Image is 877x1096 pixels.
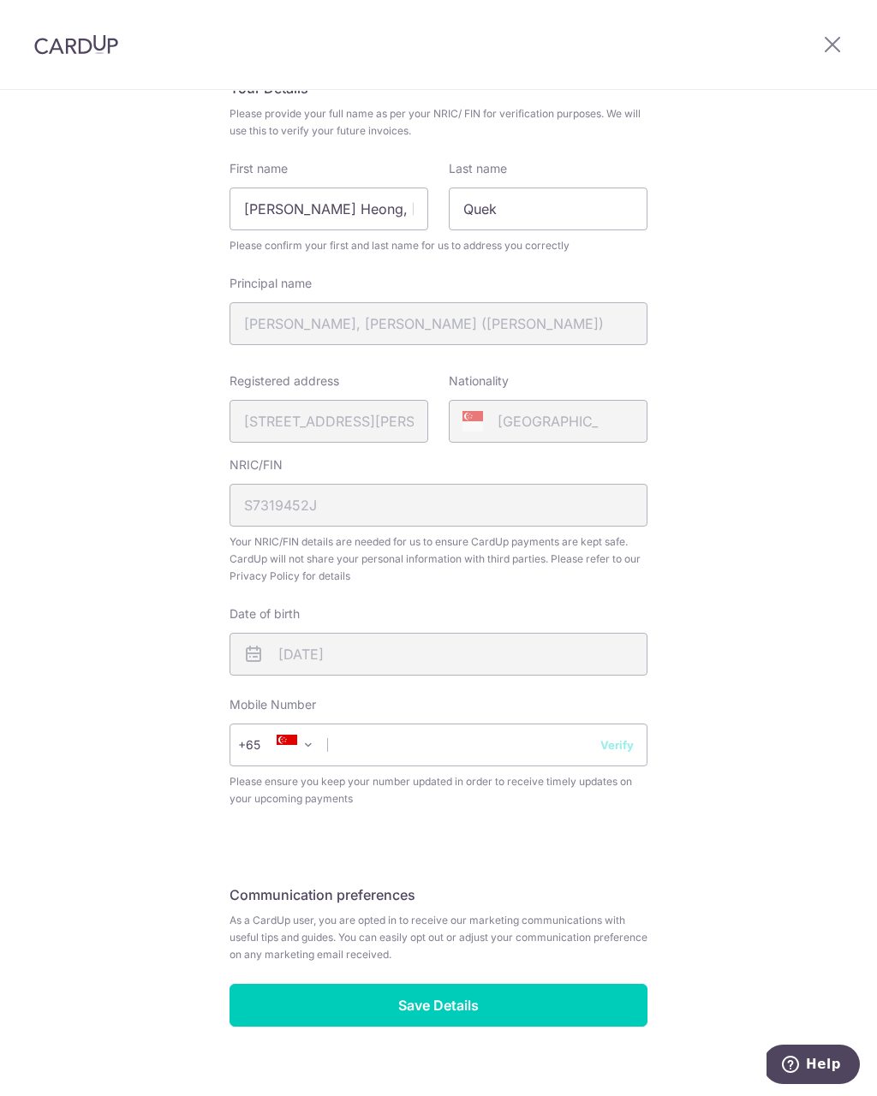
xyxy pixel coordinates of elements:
[243,735,284,755] span: +65
[449,160,507,177] label: Last name
[600,736,634,753] button: Verify
[230,885,647,905] h5: Communication preferences
[230,773,647,807] span: Please ensure you keep your number updated in order to receive timely updates on your upcoming pa...
[230,372,339,390] label: Registered address
[34,34,118,55] img: CardUp
[230,105,647,140] span: Please provide your full name as per your NRIC/ FIN for verification purposes. We will use this t...
[230,605,300,622] label: Date of birth
[230,275,312,292] label: Principal name
[238,735,284,755] span: +65
[230,696,316,713] label: Mobile Number
[230,456,283,474] label: NRIC/FIN
[230,984,647,1027] input: Save Details
[230,912,647,963] span: As a CardUp user, you are opted in to receive our marketing communications with useful tips and g...
[767,1045,860,1087] iframe: Opens a widget where you can find more information
[449,372,509,390] label: Nationality
[449,188,647,230] input: Last name
[230,188,428,230] input: First Name
[230,533,647,585] span: Your NRIC/FIN details are needed for us to ensure CardUp payments are kept safe. CardUp will not ...
[230,237,647,254] span: Please confirm your first and last name for us to address you correctly
[230,160,288,177] label: First name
